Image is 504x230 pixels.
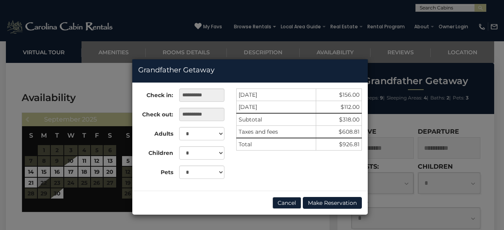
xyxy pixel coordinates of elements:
label: Children [132,146,173,157]
button: Make Reservation [303,197,362,209]
td: [DATE] [237,101,316,114]
label: Pets [132,166,173,176]
label: Adults [132,127,173,138]
h4: Grandfather Getaway [138,65,362,75]
td: [DATE] [237,89,316,101]
td: $318.00 [316,113,361,126]
td: Subtotal [237,113,316,126]
label: Check out: [132,108,173,118]
td: $156.00 [316,89,361,101]
button: Cancel [272,197,301,209]
td: Taxes and fees [237,126,316,138]
td: Total [237,138,316,151]
td: $112.00 [316,101,361,114]
td: $926.81 [316,138,361,151]
label: Check in: [132,88,173,99]
td: $608.81 [316,126,361,138]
